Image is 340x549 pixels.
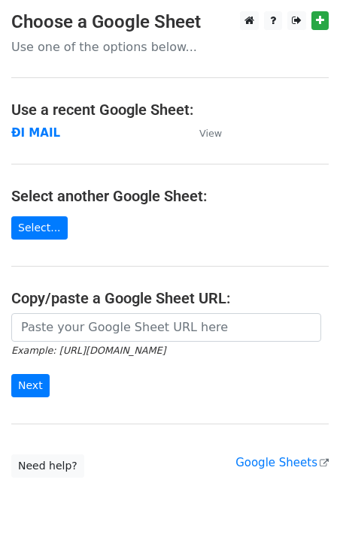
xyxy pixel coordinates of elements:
[11,374,50,397] input: Next
[11,289,329,307] h4: Copy/paste a Google Sheet URL:
[199,128,222,139] small: View
[235,456,329,469] a: Google Sheets
[184,126,222,140] a: View
[11,313,321,342] input: Paste your Google Sheet URL here
[11,187,329,205] h4: Select another Google Sheet:
[11,39,329,55] p: Use one of the options below...
[11,454,84,478] a: Need help?
[11,126,60,140] a: ĐI MAIL
[11,216,68,240] a: Select...
[11,11,329,33] h3: Choose a Google Sheet
[11,345,165,356] small: Example: [URL][DOMAIN_NAME]
[11,101,329,119] h4: Use a recent Google Sheet:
